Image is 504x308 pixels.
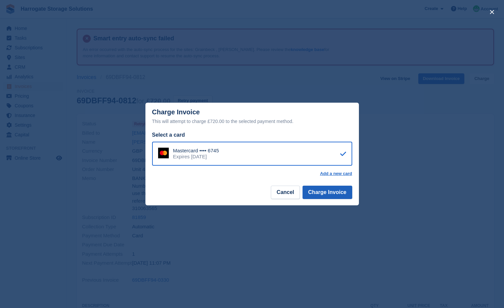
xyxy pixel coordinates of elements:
[487,7,497,17] button: close
[271,186,300,199] button: Cancel
[173,148,219,154] div: Mastercard •••• 6745
[173,154,219,160] div: Expires [DATE]
[303,186,352,199] button: Charge Invoice
[158,148,169,158] img: Mastercard Logo
[152,117,352,125] div: This will attempt to charge £720.00 to the selected payment method.
[320,171,352,176] a: Add a new card
[152,131,352,139] div: Select a card
[152,108,352,125] div: Charge Invoice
